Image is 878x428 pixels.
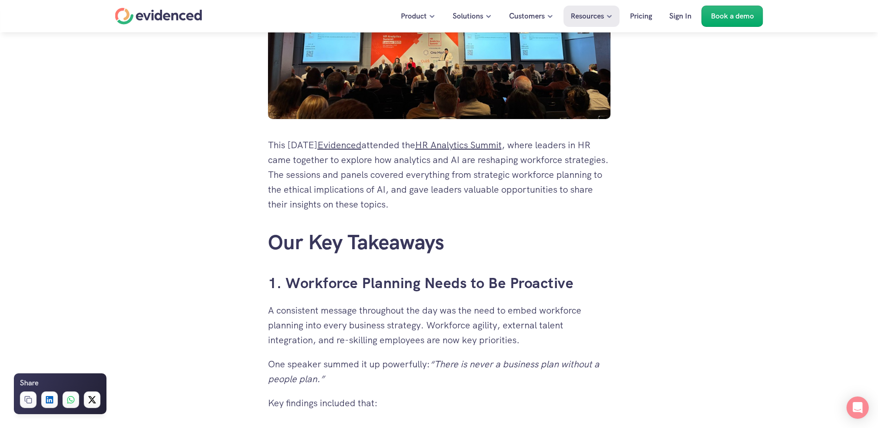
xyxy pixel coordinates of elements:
[509,10,545,22] p: Customers
[268,358,602,385] em: “There is never a business plan without a people plan.”
[268,138,610,212] p: This [DATE] attended the , where leaders in HR came together to explore how analytics and AI are ...
[702,6,763,27] a: Book a demo
[268,357,610,386] p: One speaker summed it up powerfully:
[453,10,483,22] p: Solutions
[20,377,38,389] h6: Share
[571,10,604,22] p: Resources
[268,273,574,293] a: 1. Workforce Planning Needs to Be Proactive
[115,8,202,25] a: Home
[711,10,754,22] p: Book a demo
[669,10,691,22] p: Sign In
[401,10,427,22] p: Product
[268,396,610,410] p: Key findings included that:
[268,229,444,255] a: Our Key Takeaways
[318,139,361,151] a: Evidenced
[662,6,698,27] a: Sign In
[623,6,659,27] a: Pricing
[268,303,610,347] p: A consistent message throughout the day was the need to embed workforce planning into every busin...
[847,397,869,419] div: Open Intercom Messenger
[630,10,652,22] p: Pricing
[415,139,502,151] a: HR Analytics Summit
